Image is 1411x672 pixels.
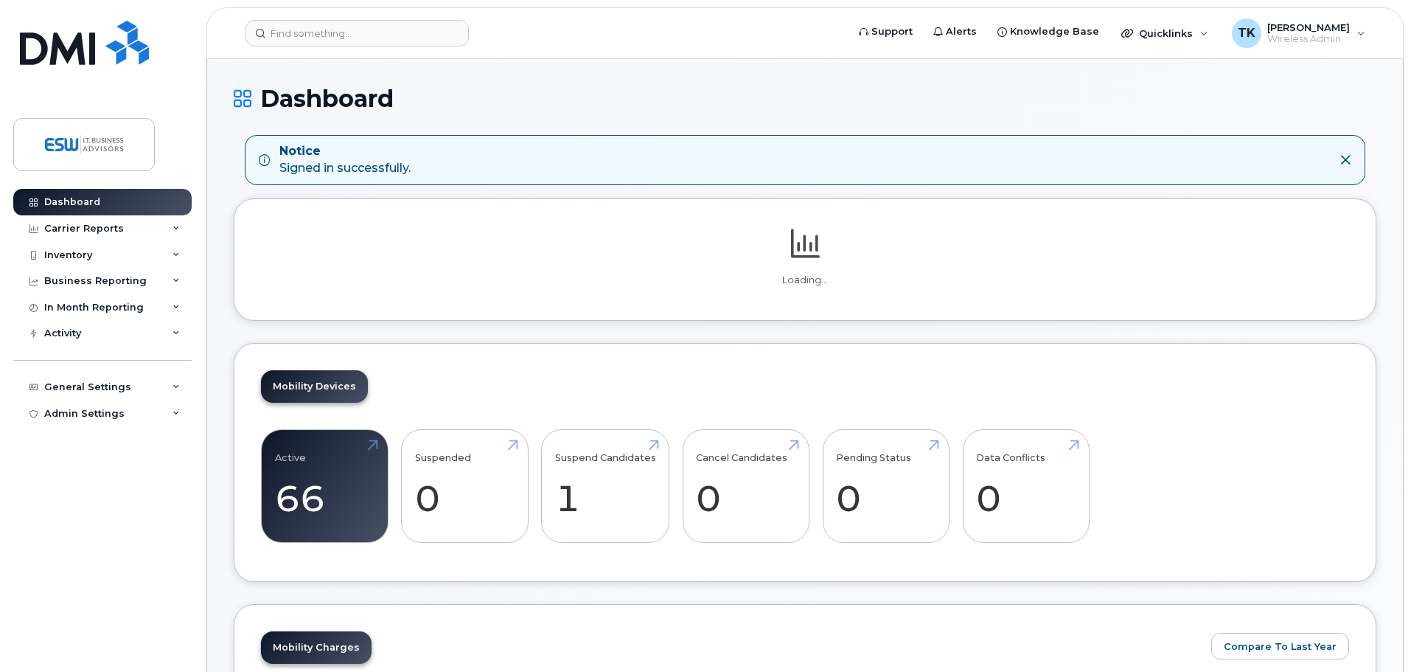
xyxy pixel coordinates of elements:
[279,143,411,160] strong: Notice
[261,274,1349,287] p: Loading...
[415,437,515,535] a: Suspended 0
[696,437,795,535] a: Cancel Candidates 0
[836,437,936,535] a: Pending Status 0
[275,437,374,535] a: Active 66
[261,631,372,664] a: Mobility Charges
[234,86,1376,111] h1: Dashboard
[279,143,411,177] div: Signed in successfully.
[976,437,1076,535] a: Data Conflicts 0
[1211,633,1349,659] button: Compare To Last Year
[261,370,368,403] a: Mobility Devices
[555,437,656,535] a: Suspend Candidates 1
[1224,640,1337,654] span: Compare To Last Year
